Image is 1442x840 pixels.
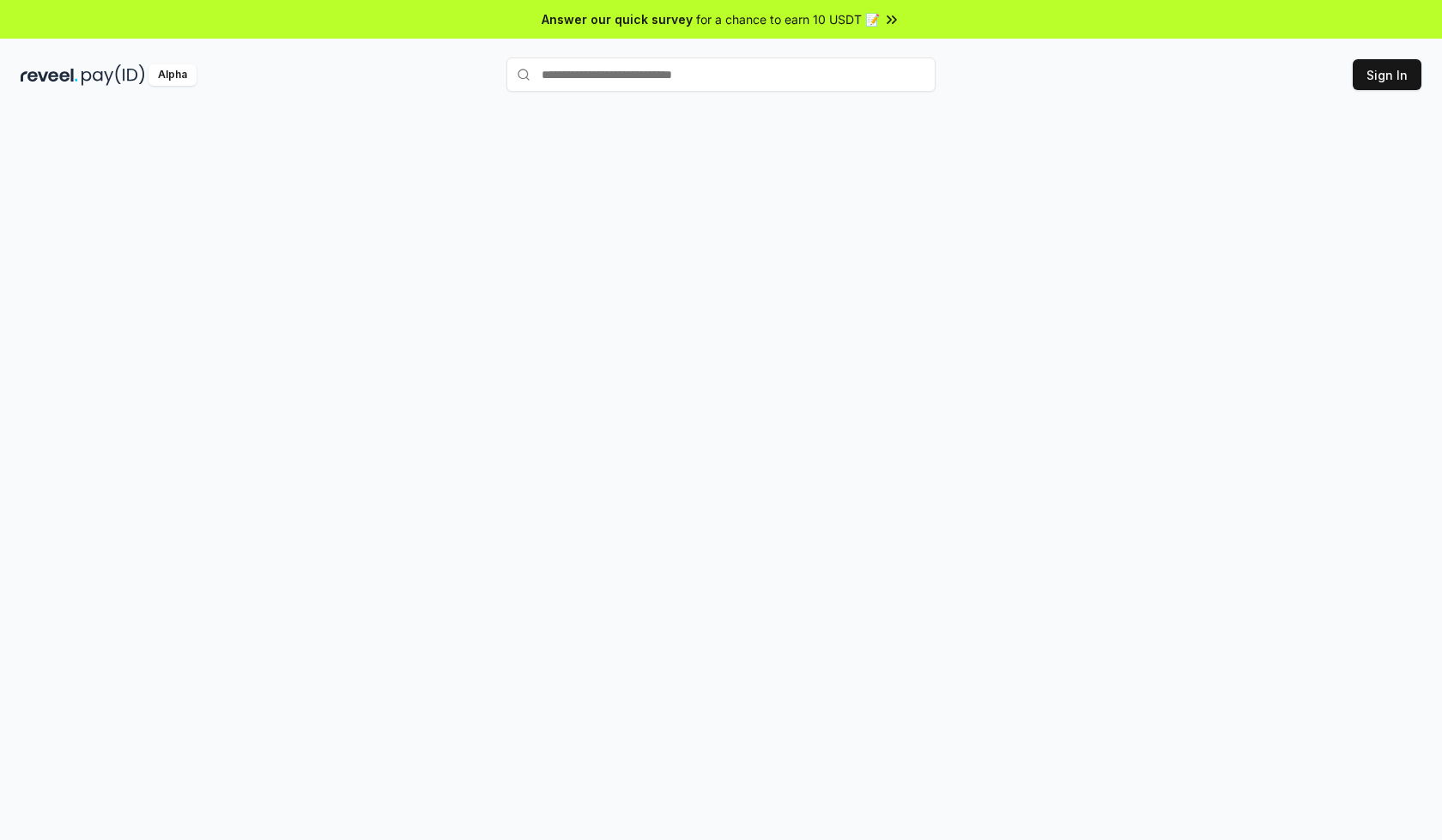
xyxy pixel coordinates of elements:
[21,64,78,86] img: reveel_dark
[148,64,197,86] div: Alpha
[696,10,880,28] span: for a chance to earn 10 USDT 📝
[1353,59,1421,90] button: Sign In
[542,10,693,28] span: Answer our quick survey
[82,64,145,86] img: pay_id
